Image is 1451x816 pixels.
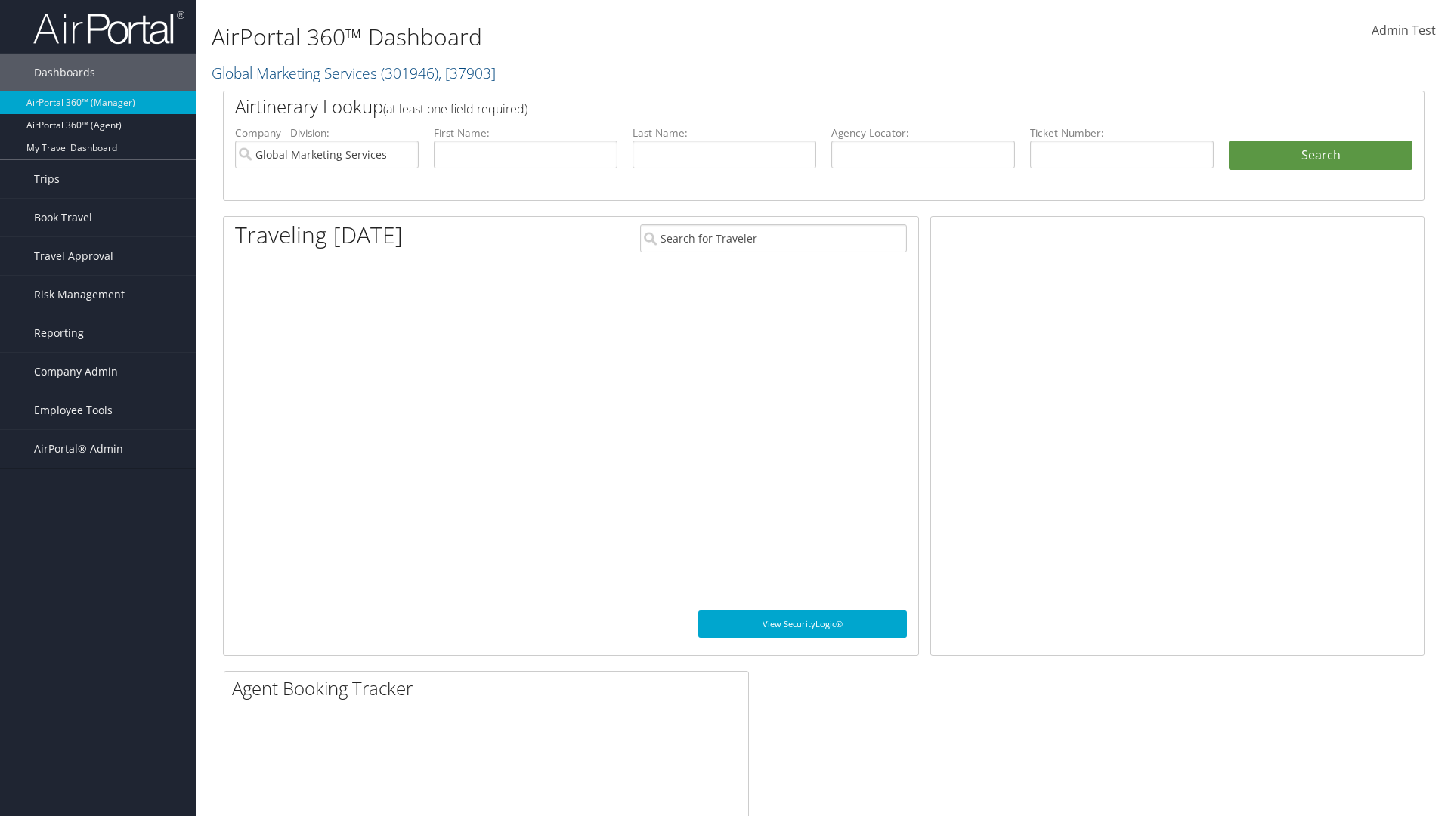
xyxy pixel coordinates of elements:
[1030,125,1214,141] label: Ticket Number:
[1372,22,1436,39] span: Admin Test
[698,610,907,638] a: View SecurityLogic®
[34,237,113,275] span: Travel Approval
[212,63,496,83] a: Global Marketing Services
[34,314,84,352] span: Reporting
[235,125,419,141] label: Company - Division:
[34,353,118,391] span: Company Admin
[438,63,496,83] span: , [ 37903 ]
[232,675,748,701] h2: Agent Booking Tracker
[235,219,403,251] h1: Traveling [DATE]
[831,125,1015,141] label: Agency Locator:
[235,94,1313,119] h2: Airtinerary Lookup
[383,100,527,117] span: (at least one field required)
[34,430,123,468] span: AirPortal® Admin
[1229,141,1412,171] button: Search
[34,276,125,314] span: Risk Management
[640,224,907,252] input: Search for Traveler
[34,160,60,198] span: Trips
[33,10,184,45] img: airportal-logo.png
[1372,8,1436,54] a: Admin Test
[633,125,816,141] label: Last Name:
[212,21,1028,53] h1: AirPortal 360™ Dashboard
[381,63,438,83] span: ( 301946 )
[434,125,617,141] label: First Name:
[34,54,95,91] span: Dashboards
[34,391,113,429] span: Employee Tools
[34,199,92,236] span: Book Travel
